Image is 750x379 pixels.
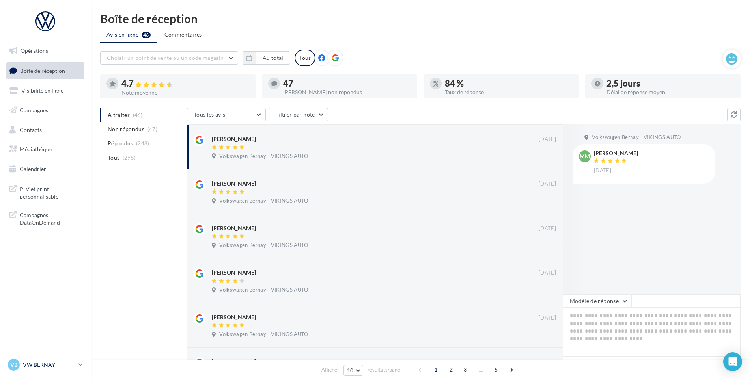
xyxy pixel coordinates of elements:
[592,134,681,141] span: Volkswagen Bernay - VIKINGS AUTO
[20,210,81,227] span: Campagnes DataOnDemand
[445,89,573,95] div: Taux de réponse
[429,363,442,376] span: 1
[107,54,224,61] span: Choisir un point de vente ou un code magasin
[343,365,364,376] button: 10
[445,79,573,88] div: 84 %
[212,180,256,188] div: [PERSON_NAME]
[606,89,734,95] div: Délai de réponse moyen
[20,184,81,201] span: PLV et print personnalisable
[212,358,256,366] div: [PERSON_NAME]
[20,146,52,152] span: Médiathèque
[459,363,472,376] span: 3
[219,197,308,204] span: Volkswagen Bernay - VIKINGS AUTO
[539,269,556,277] span: [DATE]
[594,167,611,174] span: [DATE]
[295,50,315,66] div: Tous
[219,242,308,249] span: Volkswagen Bernay - VIKINGS AUTO
[490,363,502,376] span: 5
[474,363,487,376] span: ...
[219,286,308,294] span: Volkswagen Bernay - VIKINGS AUTO
[539,136,556,143] span: [DATE]
[283,79,411,88] div: 47
[187,108,266,121] button: Tous les avis
[121,90,249,95] div: Note moyenne
[5,206,86,230] a: Campagnes DataOnDemand
[136,140,149,147] span: (248)
[269,108,328,121] button: Filtrer par note
[194,111,226,118] span: Tous les avis
[283,89,411,95] div: [PERSON_NAME] non répondus
[594,150,638,156] div: [PERSON_NAME]
[21,47,48,54] span: Opérations
[5,141,86,158] a: Médiathèque
[212,313,256,321] div: [PERSON_NAME]
[5,43,86,59] a: Opérations
[723,352,742,371] div: Open Intercom Messenger
[563,294,632,308] button: Modèle de réponse
[20,67,65,74] span: Boîte de réception
[606,79,734,88] div: 2,5 jours
[100,51,238,65] button: Choisir un point de vente ou un code magasin
[20,107,48,113] span: Campagnes
[219,153,308,160] span: Volkswagen Bernay - VIKINGS AUTO
[100,13,741,24] div: Boîte de réception
[108,154,119,162] span: Tous
[23,361,75,369] p: VW BERNAY
[5,122,86,138] a: Contacts
[212,269,256,277] div: [PERSON_NAME]
[539,180,556,188] span: [DATE]
[539,225,556,232] span: [DATE]
[580,152,590,160] span: MM
[212,224,256,232] div: [PERSON_NAME]
[5,62,86,79] a: Boîte de réception
[108,139,133,147] span: Répondus
[5,180,86,204] a: PLV et print personnalisable
[368,366,400,373] span: résultats/page
[5,102,86,119] a: Campagnes
[539,359,556,366] span: [DATE]
[5,161,86,177] a: Calendrier
[123,154,136,161] span: (295)
[256,51,290,65] button: Au total
[20,165,46,172] span: Calendrier
[6,357,84,372] a: VB VW BERNAY
[164,31,202,38] span: Commentaires
[321,366,339,373] span: Afficher
[10,361,18,369] span: VB
[5,82,86,99] a: Visibilité en ligne
[21,87,63,94] span: Visibilité en ligne
[20,126,42,133] span: Contacts
[147,126,157,132] span: (47)
[212,135,256,143] div: [PERSON_NAME]
[121,79,249,88] div: 4.7
[445,363,457,376] span: 2
[243,51,290,65] button: Au total
[108,125,144,133] span: Non répondus
[219,331,308,338] span: Volkswagen Bernay - VIKINGS AUTO
[347,367,354,373] span: 10
[539,314,556,321] span: [DATE]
